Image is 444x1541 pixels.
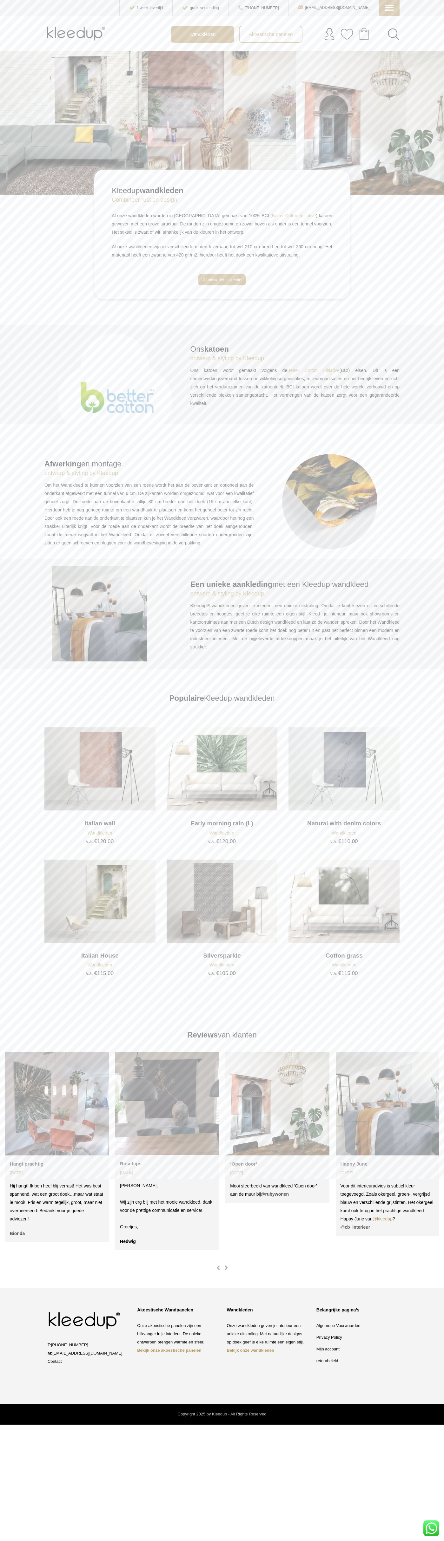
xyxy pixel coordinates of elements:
a: @kleedup [373,1216,393,1221]
strong: Hedwig [120,1239,136,1244]
a: Mijn account [316,1347,340,1351]
strong: Populaire [169,694,204,702]
strong: M: [48,1351,52,1356]
span: Wandkleden collectie [203,277,241,282]
img: Natural With Denim Colors [288,727,400,810]
a: Contact [48,1359,62,1364]
strong: katoen [204,345,229,353]
img: Italian House [44,860,156,943]
a: Italian Wall [44,727,156,812]
div: Wandkleden [227,1307,307,1313]
span: € [94,970,97,976]
a: Wandkleden collectie [198,274,246,285]
a: Cotton Grass [288,860,400,944]
p: Onze wandkleden geven je interieur een unieke uitstraling. Met natuurlijke designs op doek geef j... [227,1322,307,1355]
span: @rubywonen [261,1191,289,1196]
strong: @cb_interieur [341,1224,370,1229]
h2: van klanten [5,1030,439,1040]
h2: en montage [44,458,254,469]
bdi: 105,00 [216,970,235,976]
span: v.a. [86,839,93,844]
span: € [338,838,341,844]
bdi: 110,00 [338,838,358,844]
a: Wandkleden [88,962,112,967]
a: Italian HouseDetail Van Wandkleed Kleedup Italian House Als Wanddecoratie. [44,860,156,944]
strong: wandkleden [140,186,183,195]
p: [PERSON_NAME], Wij zijn erg blij met het mooie wandkleed, dank voor de prettige communicatie en s... [120,1181,214,1231]
bdi: 120,00 [216,838,235,844]
span: v.a. [208,839,215,844]
span: v.a. [330,971,337,976]
a: Early Morning Rain (L)Detail Foto Van Wandkleed Kleedup Met Frisse Groentinten [167,727,278,812]
a: Italian wall [44,819,156,828]
div: [DATE] [230,1168,324,1177]
a: Silversparkle [167,952,278,960]
p: Hij hangt! Ik ben heel blij verrast! Het was best spannend, wat een groot doek…maar wat staat ie ... [10,1181,104,1223]
span: € [216,970,219,976]
div: Akoestische Wandpanelen [137,1307,217,1313]
a: Algemene Voorwaarden [316,1323,361,1328]
a: Natural with denim colors [288,819,400,828]
a: retourbeleid [316,1358,338,1363]
a: Italian House [44,952,156,960]
p: Onze akoestische panelen zijn een blikvanger in je interieur. De unieke ontwerpen brengen warmte ... [137,1322,217,1355]
img: Silversparkle [167,860,278,943]
div: [DATE] [10,1168,104,1177]
span: Voor dit interieuradvies is subtiel kleur toegevoegd. Zoals okergeel, groen-, vergrijsd blauw en ... [341,1183,434,1221]
bdi: 115,00 [94,970,114,976]
a: Better Cotton Initiative [272,213,316,218]
span: € [94,838,97,844]
a: Rosehips [120,1161,142,1166]
div: Copyright 2025 by Kleedup - All Rights Reserved [44,1410,400,1418]
a: Cotton grass [288,952,400,960]
a: Bekijk onze akoestische panelen [137,1348,201,1353]
h4: Combineer rust en design [112,196,332,204]
a: Your cart [353,26,375,42]
img: Cotton Grass [288,860,400,943]
a: Hangt prachtig [10,1161,43,1166]
span: ? [341,1216,395,1229]
span: Wandkleden [186,29,219,39]
span: v.a. [330,839,337,844]
strong: Afwerking [44,459,81,468]
h2: Ons [190,344,400,354]
nav: Main menu [171,26,404,43]
a: Happy June [341,1161,368,1166]
img: Kleedup [44,21,110,46]
p: Kleedup® wandkleden geven je interieur een unieke uitstraling. Omdat je kunt kiezen uit verschill... [190,601,400,651]
p: Al onze wandkleden zijn in verschillende maten leverbaar, tot wel 210 cm breed en tot wel 260 cm ... [112,243,332,259]
a: Bekijk onze wandkleden [227,1348,275,1353]
div: [DATE] [341,1168,435,1177]
a: Akoestische panelen [240,26,302,42]
p: Ons katoen wordt gemaakt volgens de (BCI) eisen. Dit is een samenwerkingsverband tussen ontwikkel... [190,366,400,407]
a: Early morning rain (L) [167,819,278,828]
h4: ontwerp & styling by Kleedup [190,590,400,598]
span: Akoestische panelen [245,29,296,39]
p: Mooi sfeerbeeld van wandkleed ‘Open door’ aan de muur bij [230,1181,324,1198]
a: Wandkleden [171,26,234,42]
div: Belangrijke pagina’s [316,1307,396,1313]
a: Wandkleden [332,830,356,836]
p: Al onze wandkleden worden in [GEOGRAPHIC_DATA] gemaakt van 100% BCI ( ) katoen geweven met een gr... [112,211,332,236]
a: Wandkleden [88,830,112,836]
bdi: 120,00 [94,838,114,844]
a: Wandkleden [210,962,234,967]
img: verlanglijstje.svg [341,28,353,41]
bdi: 115,00 [338,970,358,976]
p: [PHONE_NUMBER] [EMAIL_ADDRESS][DOMAIN_NAME] [48,1341,128,1366]
strong: T: [48,1343,51,1347]
h4: ontwerp & styling by Kleedup [190,354,400,362]
span: € [338,970,341,976]
h2: Kleedup wandkleden [44,693,400,704]
span: v.a. [86,971,93,976]
a: Wandkleden [210,830,234,836]
a: Wandkleden [332,962,356,967]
